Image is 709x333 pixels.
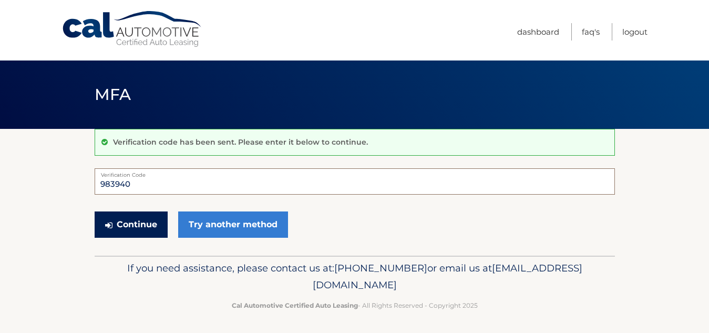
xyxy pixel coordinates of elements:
[334,262,427,274] span: [PHONE_NUMBER]
[313,262,582,291] span: [EMAIL_ADDRESS][DOMAIN_NAME]
[95,168,615,195] input: Verification Code
[101,300,608,311] p: - All Rights Reserved - Copyright 2025
[113,137,368,147] p: Verification code has been sent. Please enter it below to continue.
[95,168,615,177] label: Verification Code
[101,260,608,294] p: If you need assistance, please contact us at: or email us at
[517,23,559,41] a: Dashboard
[232,301,358,309] strong: Cal Automotive Certified Auto Leasing
[582,23,600,41] a: FAQ's
[95,85,131,104] span: MFA
[61,11,203,48] a: Cal Automotive
[622,23,648,41] a: Logout
[178,211,288,238] a: Try another method
[95,211,168,238] button: Continue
